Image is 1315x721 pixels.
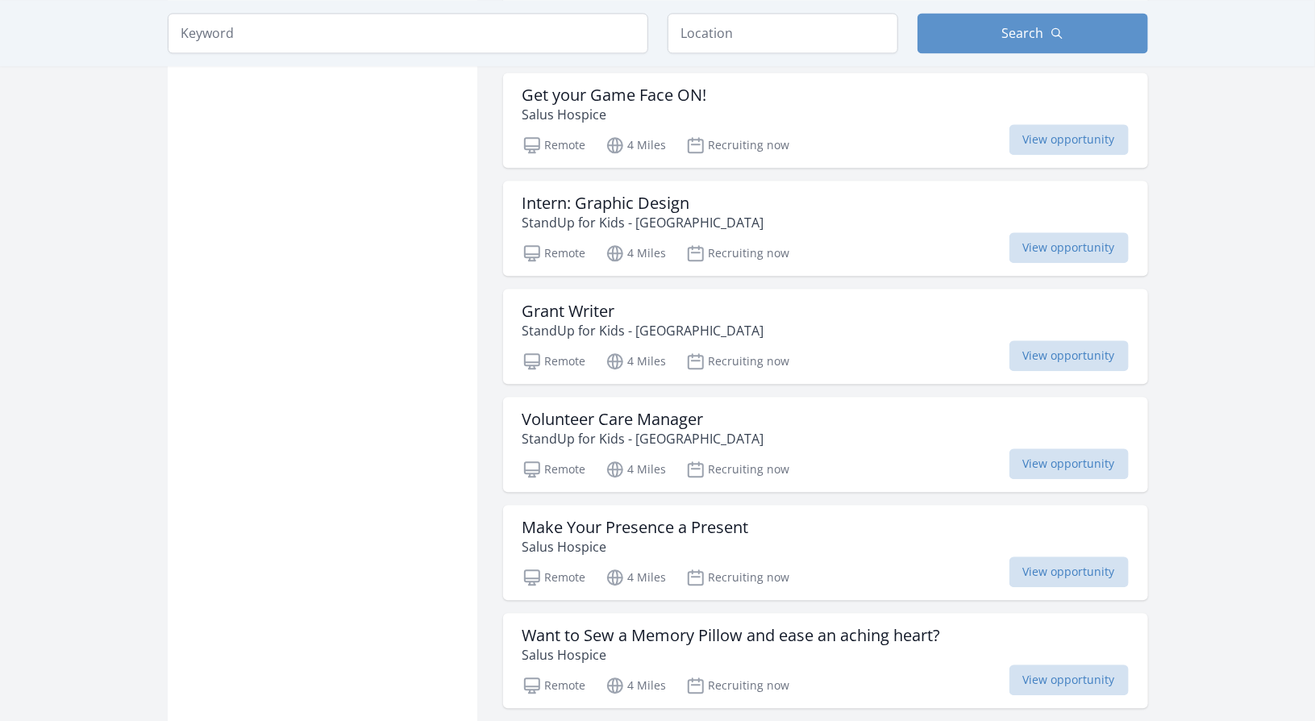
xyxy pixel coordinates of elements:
[522,352,586,371] p: Remote
[1009,340,1129,371] span: View opportunity
[522,302,764,321] h3: Grant Writer
[503,289,1148,384] a: Grant Writer StandUp for Kids - [GEOGRAPHIC_DATA] Remote 4 Miles Recruiting now View opportunity
[503,613,1148,708] a: Want to Sew a Memory Pillow and ease an aching heart? Salus Hospice Remote 4 Miles Recruiting now...
[605,676,667,695] p: 4 Miles
[686,676,790,695] p: Recruiting now
[1009,232,1129,263] span: View opportunity
[522,410,764,429] h3: Volunteer Care Manager
[522,537,749,556] p: Salus Hospice
[686,352,790,371] p: Recruiting now
[686,568,790,587] p: Recruiting now
[522,105,707,124] p: Salus Hospice
[918,13,1148,53] button: Search
[522,244,586,263] p: Remote
[522,568,586,587] p: Remote
[686,244,790,263] p: Recruiting now
[605,568,667,587] p: 4 Miles
[522,429,764,448] p: StandUp for Kids - [GEOGRAPHIC_DATA]
[686,460,790,479] p: Recruiting now
[522,213,764,232] p: StandUp for Kids - [GEOGRAPHIC_DATA]
[168,13,648,53] input: Keyword
[1002,23,1044,43] span: Search
[668,13,898,53] input: Location
[1009,448,1129,479] span: View opportunity
[1009,124,1129,155] span: View opportunity
[605,244,667,263] p: 4 Miles
[686,135,790,155] p: Recruiting now
[522,321,764,340] p: StandUp for Kids - [GEOGRAPHIC_DATA]
[522,645,941,665] p: Salus Hospice
[522,518,749,537] h3: Make Your Presence a Present
[503,73,1148,168] a: Get your Game Face ON! Salus Hospice Remote 4 Miles Recruiting now View opportunity
[605,135,667,155] p: 4 Miles
[503,505,1148,600] a: Make Your Presence a Present Salus Hospice Remote 4 Miles Recruiting now View opportunity
[522,135,586,155] p: Remote
[522,676,586,695] p: Remote
[522,626,941,645] h3: Want to Sew a Memory Pillow and ease an aching heart?
[503,397,1148,492] a: Volunteer Care Manager StandUp for Kids - [GEOGRAPHIC_DATA] Remote 4 Miles Recruiting now View op...
[522,460,586,479] p: Remote
[605,352,667,371] p: 4 Miles
[605,460,667,479] p: 4 Miles
[522,194,764,213] h3: Intern: Graphic Design
[1009,665,1129,695] span: View opportunity
[503,181,1148,276] a: Intern: Graphic Design StandUp for Kids - [GEOGRAPHIC_DATA] Remote 4 Miles Recruiting now View op...
[522,85,707,105] h3: Get your Game Face ON!
[1009,556,1129,587] span: View opportunity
